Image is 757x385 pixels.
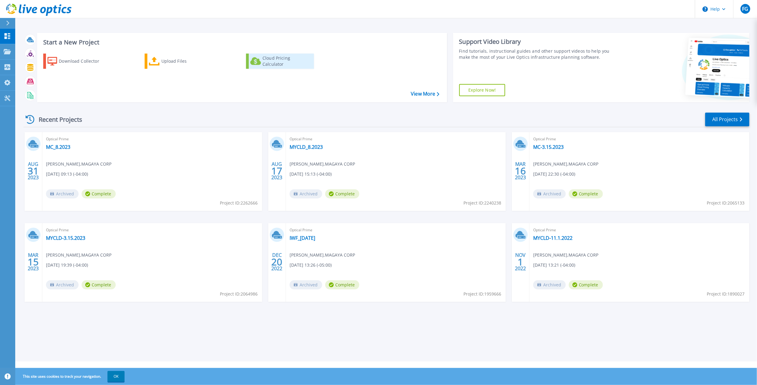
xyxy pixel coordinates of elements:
span: Complete [82,189,116,198]
span: [DATE] 22:30 (-04:00) [533,171,575,177]
span: Optical Prime [290,136,502,142]
span: 1 [518,259,523,264]
a: Download Collector [43,54,111,69]
span: Archived [533,189,566,198]
span: Project ID: 1890027 [707,291,745,297]
div: Find tutorials, instructional guides and other support videos to help you make the most of your L... [459,48,612,60]
span: [PERSON_NAME] , MAGAYA CORP [46,252,111,258]
span: Archived [46,189,79,198]
span: 15 [28,259,39,264]
a: MYCLD-11.1.2022 [533,235,572,241]
span: Optical Prime [533,227,746,233]
a: Upload Files [145,54,213,69]
div: DEC 2022 [271,251,283,273]
span: Archived [290,189,322,198]
div: AUG 2023 [271,160,283,182]
a: Cloud Pricing Calculator [246,54,314,69]
span: [PERSON_NAME] , MAGAYA CORP [533,161,599,167]
span: Project ID: 2065133 [707,200,745,206]
span: Complete [325,189,359,198]
div: Recent Projects [23,112,90,127]
span: [PERSON_NAME] , MAGAYA CORP [46,161,111,167]
a: MC_8.2023 [46,144,70,150]
a: MC-3.15.2023 [533,144,564,150]
span: [DATE] 13:26 (-05:00) [290,262,332,268]
span: 17 [271,168,282,173]
a: IWF_[DATE] [290,235,315,241]
span: Optical Prime [533,136,746,142]
span: 16 [515,168,526,173]
span: Complete [569,280,603,289]
div: MAR 2023 [515,160,526,182]
span: Project ID: 2240238 [463,200,501,206]
span: Complete [569,189,603,198]
span: [PERSON_NAME] , MAGAYA CORP [290,252,355,258]
span: Project ID: 1959666 [463,291,501,297]
span: Optical Prime [290,227,502,233]
span: FG [742,6,748,11]
span: [PERSON_NAME] , MAGAYA CORP [290,161,355,167]
div: MAR 2023 [27,251,39,273]
a: MYCLD-3.15.2023 [46,235,85,241]
span: This site uses cookies to track your navigation. [17,371,125,382]
span: Archived [533,280,566,289]
span: Archived [290,280,322,289]
span: Complete [82,280,116,289]
h3: Start a New Project [43,39,439,46]
a: Explore Now! [459,84,505,96]
div: Support Video Library [459,38,612,46]
div: Upload Files [161,55,210,67]
a: All Projects [705,113,749,126]
div: Download Collector [59,55,107,67]
a: MYCLD_8.2023 [290,144,323,150]
span: 20 [271,259,282,264]
a: View More [411,91,439,97]
span: [DATE] 19:39 (-04:00) [46,262,88,268]
span: Archived [46,280,79,289]
span: [DATE] 09:13 (-04:00) [46,171,88,177]
span: [PERSON_NAME] , MAGAYA CORP [533,252,599,258]
button: OK [107,371,125,382]
div: Cloud Pricing Calculator [262,55,311,67]
span: Complete [325,280,359,289]
span: [DATE] 13:21 (-04:00) [533,262,575,268]
span: Optical Prime [46,136,259,142]
span: Project ID: 2064986 [220,291,258,297]
span: Optical Prime [46,227,259,233]
span: [DATE] 15:13 (-04:00) [290,171,332,177]
span: Project ID: 2262666 [220,200,258,206]
span: 31 [28,168,39,173]
div: AUG 2023 [27,160,39,182]
div: NOV 2022 [515,251,526,273]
